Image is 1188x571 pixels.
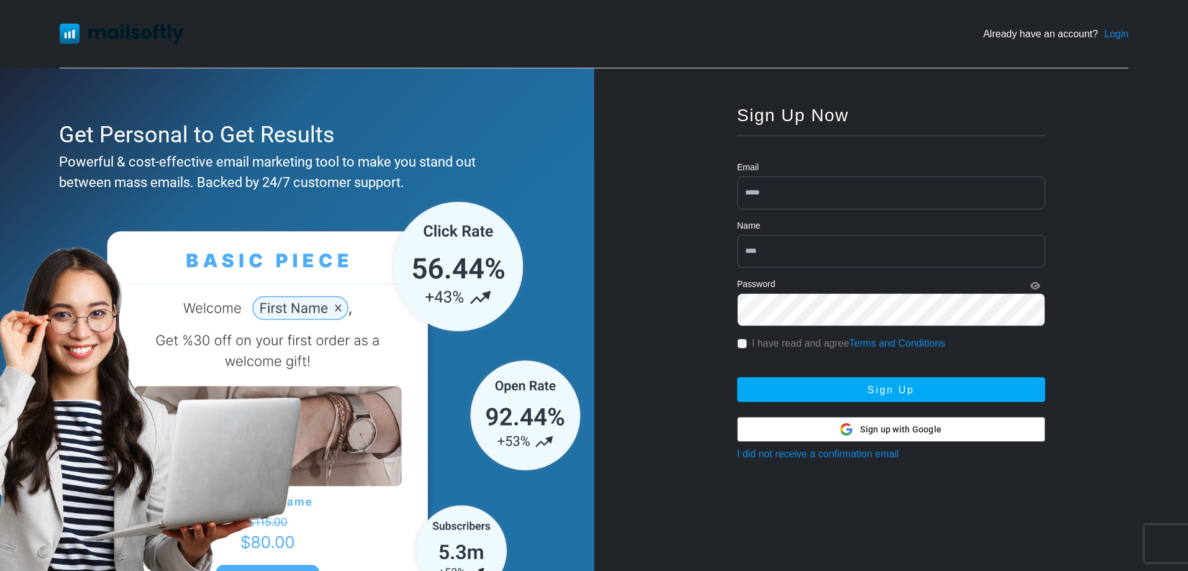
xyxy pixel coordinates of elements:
div: Powerful & cost-effective email marketing tool to make you stand out between mass emails. Backed ... [59,152,529,193]
i: Show Password [1030,281,1040,290]
button: Sign up with Google [737,417,1045,442]
span: Sign Up Now [737,106,849,125]
label: Name [737,219,760,232]
img: Mailsoftly [60,24,184,43]
label: Password [737,278,775,291]
a: I did not receive a confirmation email [737,449,899,459]
a: Terms and Conditions [849,338,945,349]
div: Already have an account? [983,27,1128,42]
a: Login [1104,27,1128,42]
label: Email [737,161,759,174]
span: Sign up with Google [860,423,941,436]
label: I have read and agree [752,336,945,351]
button: Sign Up [737,377,1045,402]
div: Get Personal to Get Results [59,118,529,152]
